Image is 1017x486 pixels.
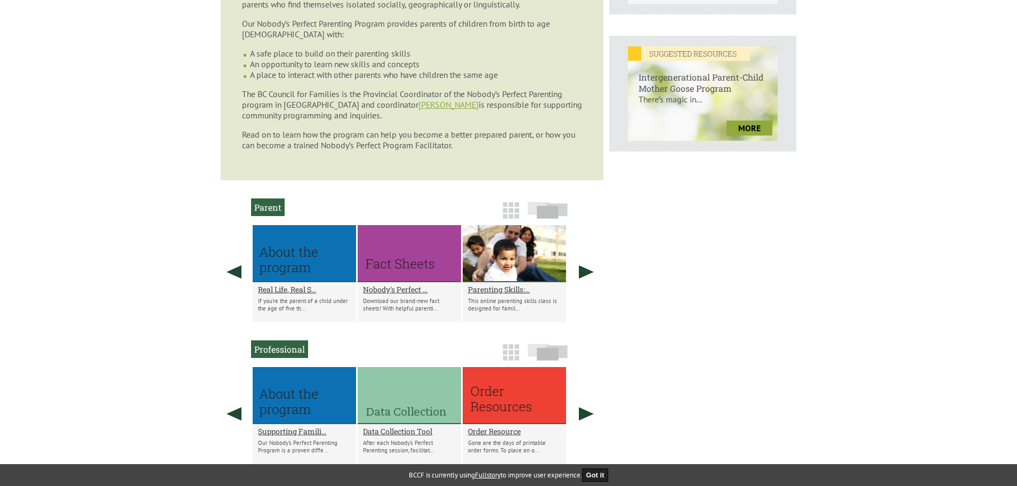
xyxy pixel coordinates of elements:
[242,18,582,39] p: Our Nobody’s Perfect Parenting Program provides parents of children from birth to age [DEMOGRAPHI...
[418,99,479,110] a: [PERSON_NAME]
[253,225,356,322] li: Real Life, Real Support for Positive Parenting
[468,426,561,436] a: Order Resource
[251,198,285,216] h2: Parent
[528,344,568,361] img: slide-icon.png
[250,69,582,80] li: A place to interact with other parents who have children the same age
[582,468,609,482] button: Got it
[468,297,561,312] p: This online parenting skills class is designed for famil...
[358,225,461,322] li: Nobody's Perfect Fact Sheets
[503,344,519,361] img: grid-icon.png
[358,367,461,464] li: Data Collection Tool
[524,207,571,224] a: Slide View
[499,349,522,366] a: Grid View
[499,207,522,224] a: Grid View
[524,349,571,366] a: Slide View
[250,59,582,69] li: An opportunity to learn new skills and concepts
[463,367,566,464] li: Order Resource
[363,439,456,454] p: After each Nobody’s Perfect Parenting session, facilitat...
[463,225,566,322] li: Parenting Skills: 0-5
[242,129,582,150] p: Read on to learn how the program can help you become a better prepared parent, or how you can bec...
[363,284,456,294] a: Nobody's Perfect ...
[628,94,778,115] p: There’s magic in...
[528,202,568,219] img: slide-icon.png
[503,202,519,219] img: grid-icon.png
[363,426,456,436] a: Data Collection Tool
[628,46,750,61] em: SUGGESTED RESOURCES
[363,297,456,312] p: Download our brand-new fact sheets! With helpful parenti...
[258,297,351,312] p: If you’re the parent of a child under the age of five th...
[258,284,351,294] a: Real Life, Real S...
[242,89,582,121] p: The BC Council for Families is the Provincial Coordinator of the Nobody’s Perfect Parenting progr...
[468,439,561,454] p: Gone are the days of printable order forms. To place an o...
[727,121,772,136] a: more
[258,426,351,436] a: Supporting Famili...
[250,48,582,59] li: A safe place to build on their parenting skills
[258,439,351,454] p: Our Nobody’s Perfect Parenting Program is a proven diffe...
[628,61,778,94] h6: Intergenerational Parent-Child Mother Goose Program
[253,367,356,464] li: Supporting Families, Reducing Risk
[251,340,308,358] h2: Professional
[475,471,501,480] a: Fullstory
[468,284,561,294] a: Parenting Skills:...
